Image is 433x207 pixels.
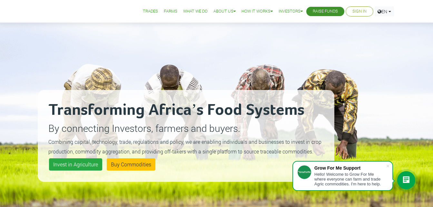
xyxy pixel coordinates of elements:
a: Invest in Agriculture [49,158,102,171]
a: Raise Funds [313,8,338,15]
a: How it Works [241,8,273,15]
a: What We Do [183,8,208,15]
a: Trades [143,8,158,15]
div: Grow For Me Support [314,165,386,171]
a: Farms [164,8,177,15]
a: Investors [279,8,303,15]
div: Hello! Welcome to Grow For Me where everyone can farm and trade Agric commodities. I'm here to help. [314,172,386,186]
a: Sign In [352,8,367,15]
p: By connecting Investors, farmers and buyers. [48,121,324,135]
small: Combining capital, technology, trade, regulations and policy, we are enabling individuals and bus... [48,138,321,155]
h2: Transforming Africa’s Food Systems [48,101,324,120]
a: EN [375,6,394,16]
a: Buy Commodities [107,158,155,171]
a: About Us [213,8,236,15]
